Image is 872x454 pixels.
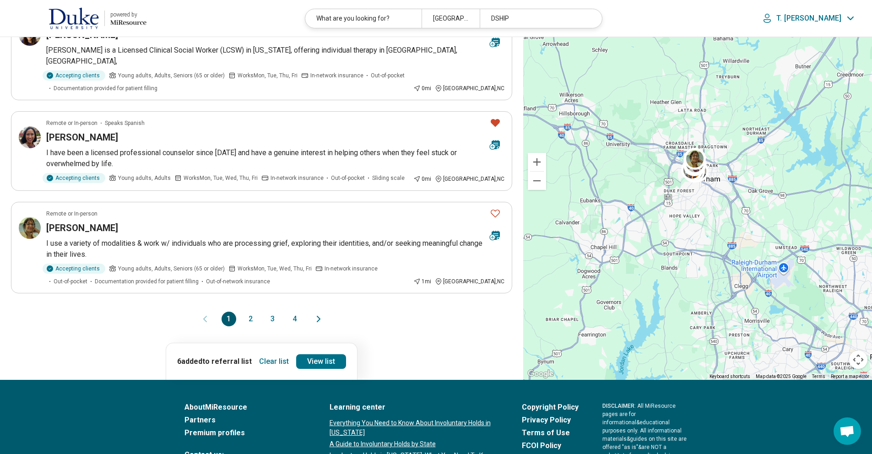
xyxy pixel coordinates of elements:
[46,210,97,218] p: Remote or In-person
[435,175,504,183] div: [GEOGRAPHIC_DATA] , NC
[46,238,504,260] p: I use a variety of modalities & work w/ individuals who are processing grief, exploring their ide...
[310,71,363,80] span: In-network insurance
[371,71,405,80] span: Out-of-pocket
[413,175,431,183] div: 0 mi
[46,119,97,127] p: Remote or In-person
[46,222,118,234] h3: [PERSON_NAME]
[834,417,861,445] div: Open chat
[238,71,298,80] span: Works Mon, Tue, Thu, Fri
[831,374,869,379] a: Report a map error
[54,84,157,92] span: Documentation provided for patient filling
[313,312,324,326] button: Next page
[849,351,867,369] button: Map camera controls
[522,440,579,451] a: FCOI Policy
[222,312,236,326] button: 1
[271,174,324,182] span: In-network insurance
[525,368,556,380] img: Google
[413,84,431,92] div: 0 mi
[486,204,504,223] button: Favorite
[255,354,292,369] button: Clear list
[330,439,498,449] a: A Guide to Involuntary Holds by State
[43,173,105,183] div: Accepting clients
[184,174,258,182] span: Works Mon, Tue, Wed, Thu, Fri
[95,277,199,286] span: Documentation provided for patient filling
[184,415,306,426] a: Partners
[118,71,225,80] span: Young adults, Adults, Seniors (65 or older)
[305,9,422,28] div: What are you looking for?
[528,153,546,171] button: Zoom in
[43,70,105,81] div: Accepting clients
[522,415,579,426] a: Privacy Policy
[238,265,312,273] span: Works Mon, Tue, Wed, Thu, Fri
[710,373,750,380] button: Keyboard shortcuts
[15,7,146,29] a: Duke Universitypowered by
[46,147,504,169] p: I have been a licensed professional counselor since [DATE] and have a genuine interest in helping...
[325,265,378,273] span: In-network insurance
[522,427,579,438] a: Terms of Use
[105,119,145,127] span: Speaks Spanish
[46,131,118,144] h3: [PERSON_NAME]
[43,264,105,274] div: Accepting clients
[118,174,171,182] span: Young adults, Adults
[525,368,556,380] a: Open this area in Google Maps (opens a new window)
[435,84,504,92] div: [GEOGRAPHIC_DATA] , NC
[118,265,225,273] span: Young adults, Adults, Seniors (65 or older)
[812,374,825,379] a: Terms (opens in new tab)
[177,356,252,367] p: 6 added
[330,418,498,438] a: Everything You Need to Know About Involuntary Holds in [US_STATE]
[206,277,270,286] span: Out-of-network insurance
[330,402,498,413] a: Learning center
[422,9,480,28] div: [GEOGRAPHIC_DATA], [GEOGRAPHIC_DATA], [GEOGRAPHIC_DATA]
[522,402,579,413] a: Copyright Policy
[331,174,365,182] span: Out-of-pocket
[296,354,346,369] a: View list
[435,277,504,286] div: [GEOGRAPHIC_DATA] , NC
[46,45,504,67] p: [PERSON_NAME] is a Licensed Clinical Social Worker (LCSW) in [US_STATE], offering individual ther...
[287,312,302,326] button: 4
[200,312,211,326] button: Previous page
[486,113,504,132] button: Favorite
[602,403,634,409] span: DISCLAIMER
[184,427,306,438] a: Premium profiles
[49,7,99,29] img: Duke University
[54,277,87,286] span: Out-of-pocket
[413,277,431,286] div: 1 mi
[776,14,841,23] p: T. [PERSON_NAME]
[372,174,405,182] span: Sliding scale
[110,11,146,19] div: powered by
[480,9,596,28] div: DSHIP
[528,172,546,190] button: Zoom out
[244,312,258,326] button: 2
[184,402,306,413] a: AboutMiResource
[265,312,280,326] button: 3
[202,357,252,366] span: to referral list
[756,374,807,379] span: Map data ©2025 Google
